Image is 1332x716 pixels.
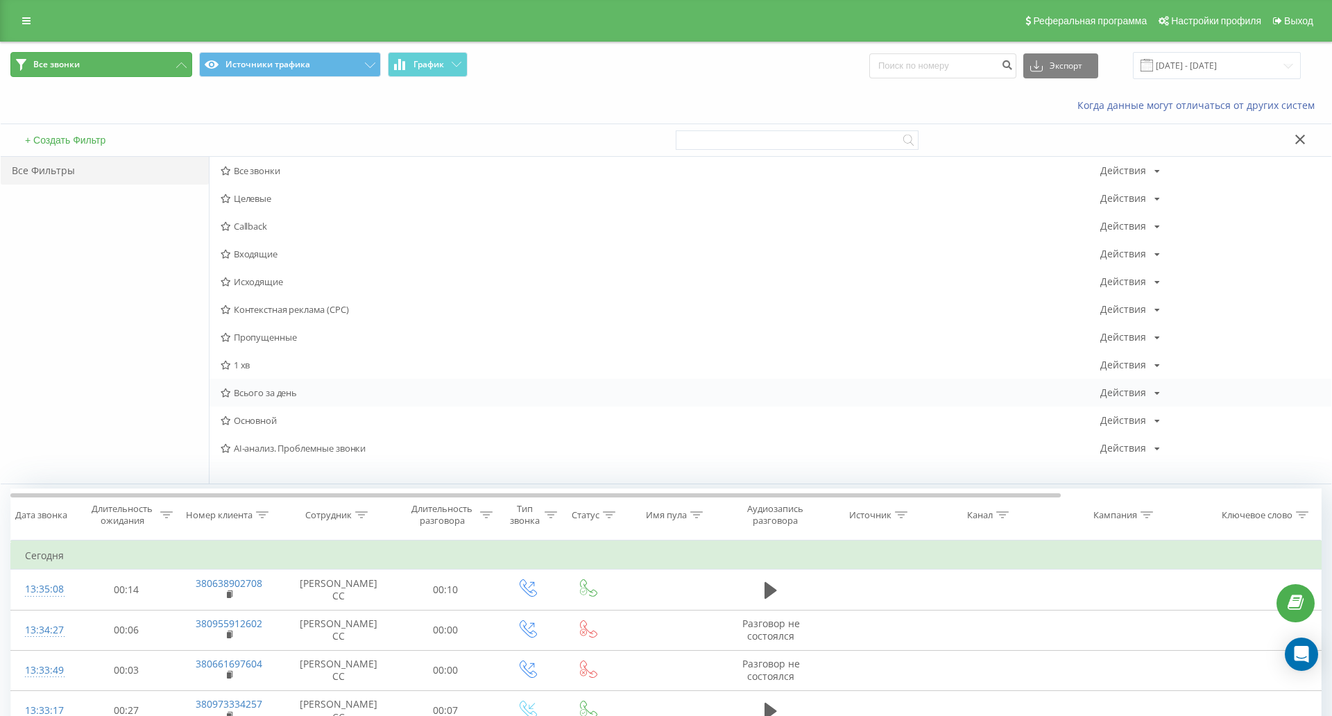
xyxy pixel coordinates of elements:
td: 00:06 [76,610,177,650]
span: Разговор не состоялся [742,657,800,683]
div: Кампания [1093,509,1137,521]
div: Действия [1100,332,1146,342]
div: Действия [1100,166,1146,176]
td: 00:03 [76,650,177,690]
span: AI-анализ. Проблемные звонки [221,443,1100,453]
button: + Создать Фильтр [21,134,110,146]
td: [PERSON_NAME] CC [282,650,395,690]
a: Когда данные могут отличаться от других систем [1077,99,1322,112]
span: Реферальная программа [1033,15,1147,26]
div: Тип звонка [509,503,541,527]
div: Длительность разговора [407,503,477,527]
span: Пропущенные [221,332,1100,342]
div: 13:33:49 [25,657,62,684]
div: Аудиозапись разговора [735,503,816,527]
div: Действия [1100,388,1146,398]
span: Настройки профиля [1171,15,1261,26]
span: Все звонки [33,59,80,70]
button: Все звонки [10,52,192,77]
div: Сотрудник [305,509,352,521]
a: 380661697604 [196,657,262,670]
div: Open Intercom Messenger [1285,638,1318,671]
div: Ключевое слово [1222,509,1292,521]
span: Входящие [221,249,1100,259]
td: 00:00 [395,610,496,650]
td: Сегодня [11,542,1322,570]
div: Номер клиента [186,509,253,521]
div: 13:34:27 [25,617,62,644]
a: 380973334257 [196,697,262,710]
div: 13:35:08 [25,576,62,603]
div: Все Фильтры [1,157,209,185]
td: 00:14 [76,570,177,610]
td: [PERSON_NAME] CC [282,610,395,650]
button: График [388,52,468,77]
div: Действия [1100,249,1146,259]
span: Разговор не состоялся [742,617,800,642]
a: 380955912602 [196,617,262,630]
div: Статус [572,509,599,521]
button: Закрыть [1290,133,1310,148]
span: Все звонки [221,166,1100,176]
div: Действия [1100,277,1146,287]
td: [PERSON_NAME] CC [282,570,395,610]
div: Канал [967,509,993,521]
span: Всього за день [221,388,1100,398]
span: 1 хв [221,360,1100,370]
div: Длительность ожидания [88,503,157,527]
span: Основной [221,416,1100,425]
div: Действия [1100,194,1146,203]
td: 00:00 [395,650,496,690]
div: Дата звонка [15,509,67,521]
button: Экспорт [1023,53,1098,78]
div: Действия [1100,221,1146,231]
span: Целевые [221,194,1100,203]
div: Действия [1100,305,1146,314]
span: Выход [1284,15,1313,26]
div: Действия [1100,443,1146,453]
span: Контекстная реклама (CPC) [221,305,1100,314]
span: Callback [221,221,1100,231]
div: Источник [849,509,891,521]
span: Исходящие [221,277,1100,287]
button: Источники трафика [199,52,381,77]
input: Поиск по номеру [869,53,1016,78]
div: Действия [1100,416,1146,425]
div: Действия [1100,360,1146,370]
a: 380638902708 [196,577,262,590]
span: График [413,60,444,69]
div: Имя пула [646,509,687,521]
td: 00:10 [395,570,496,610]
